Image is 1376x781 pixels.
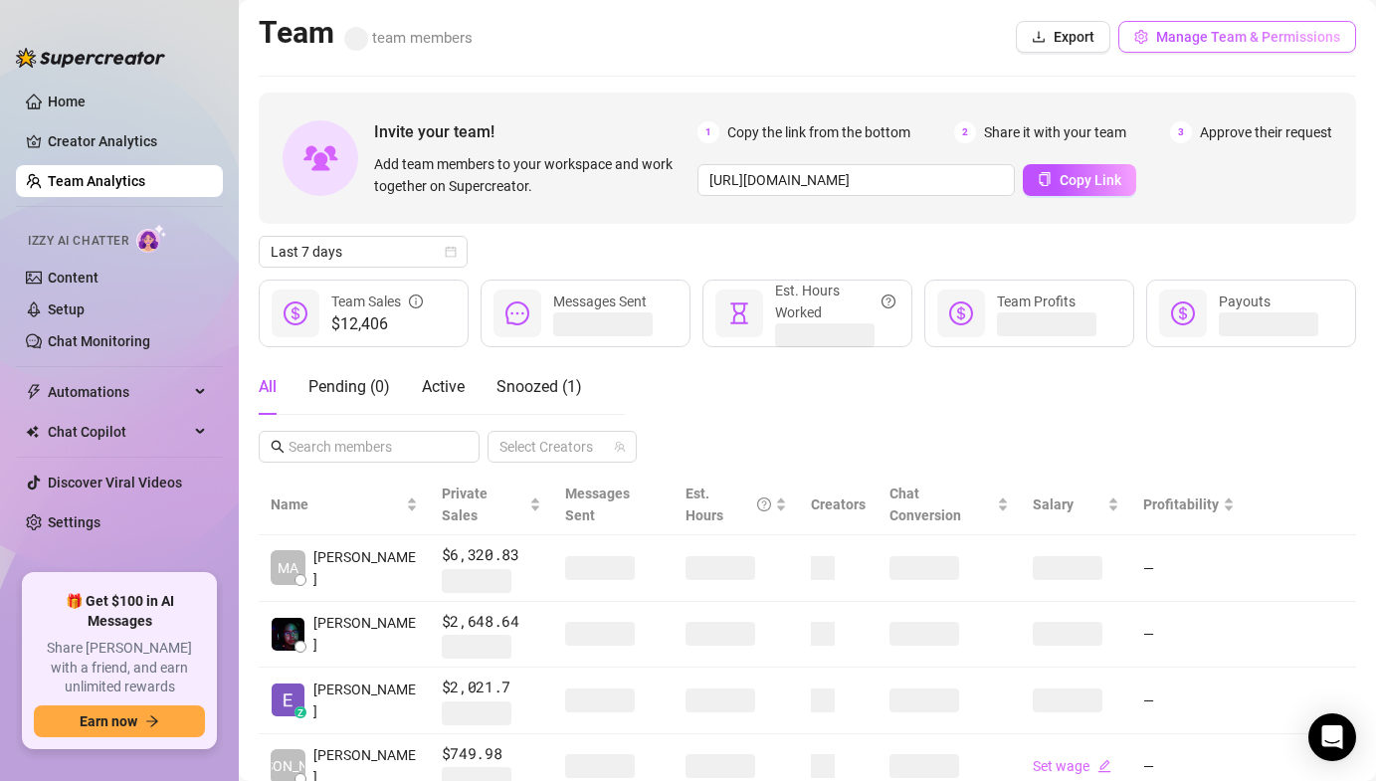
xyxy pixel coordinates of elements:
div: Pending ( 0 ) [308,375,390,399]
span: Add team members to your workspace and work together on Supercreator. [374,153,689,197]
img: Chat Copilot [26,425,39,439]
span: Automations [48,376,189,408]
a: Home [48,94,86,109]
span: Earn now [80,713,137,729]
div: Est. Hours Worked [775,280,895,323]
span: question-circle [757,483,771,526]
span: Messages Sent [565,486,630,523]
span: Izzy AI Chatter [28,232,128,251]
th: Creators [799,475,878,535]
span: question-circle [882,280,895,323]
td: — [1131,535,1247,602]
span: Team Profits [997,293,1076,309]
span: Active [422,377,465,396]
a: Discover Viral Videos [48,475,182,490]
button: Export [1016,21,1110,53]
img: logo-BBDzfeDw.svg [16,48,165,68]
span: Share [PERSON_NAME] with a friend, and earn unlimited rewards [34,639,205,697]
img: Ezra Mwangi [272,683,304,716]
img: Rexson John Gab… [272,618,304,651]
span: hourglass [727,301,751,325]
span: $2,021.7 [442,676,541,699]
img: AI Chatter [136,224,167,253]
span: Profitability [1143,496,1219,512]
span: Snoozed ( 1 ) [496,377,582,396]
span: [PERSON_NAME] [313,546,418,590]
a: Content [48,270,98,286]
span: $6,320.83 [442,543,541,567]
a: Chat Monitoring [48,333,150,349]
span: Chat Conversion [889,486,961,523]
a: Settings [48,514,100,530]
span: Export [1054,29,1094,45]
span: info-circle [409,291,423,312]
span: dollar-circle [949,301,973,325]
span: [PERSON_NAME] [313,679,418,722]
button: Earn nowarrow-right [34,705,205,737]
span: 1 [697,121,719,143]
span: message [505,301,529,325]
div: Est. Hours [686,483,771,526]
span: 🎁 Get $100 in AI Messages [34,592,205,631]
span: team [614,441,626,453]
span: calendar [445,246,457,258]
div: Open Intercom Messenger [1308,713,1356,761]
span: $749.98 [442,742,541,766]
span: Messages Sent [553,293,647,309]
span: team members [344,29,473,47]
span: 2 [954,121,976,143]
h2: Team [259,14,473,52]
input: Search members [289,436,452,458]
span: $12,406 [331,312,423,336]
div: Team Sales [331,291,423,312]
a: Creator Analytics [48,125,207,157]
a: Set wageedit [1033,758,1111,774]
span: dollar-circle [284,301,307,325]
td: — [1131,602,1247,669]
span: [PERSON_NAME] [313,612,418,656]
div: z [295,706,306,718]
span: Chat Copilot [48,416,189,448]
span: Invite your team! [374,119,697,144]
span: Manage Team & Permissions [1156,29,1340,45]
span: arrow-right [145,714,159,728]
span: copy [1038,172,1052,186]
span: setting [1134,30,1148,44]
div: All [259,375,277,399]
span: [PERSON_NAME] [235,755,341,777]
span: dollar-circle [1171,301,1195,325]
span: Name [271,493,402,515]
span: thunderbolt [26,384,42,400]
span: edit [1097,759,1111,773]
th: Name [259,475,430,535]
span: MA [278,557,298,579]
span: Salary [1033,496,1074,512]
span: Copy Link [1060,172,1121,188]
td: — [1131,668,1247,734]
a: Team Analytics [48,173,145,189]
span: Payouts [1219,293,1271,309]
span: Approve their request [1200,121,1332,143]
a: Setup [48,301,85,317]
span: 3 [1170,121,1192,143]
span: search [271,440,285,454]
span: Last 7 days [271,237,456,267]
button: Manage Team & Permissions [1118,21,1356,53]
span: Copy the link from the bottom [727,121,910,143]
span: Private Sales [442,486,488,523]
span: download [1032,30,1046,44]
button: Copy Link [1023,164,1136,196]
span: $2,648.64 [442,610,541,634]
span: Share it with your team [984,121,1126,143]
